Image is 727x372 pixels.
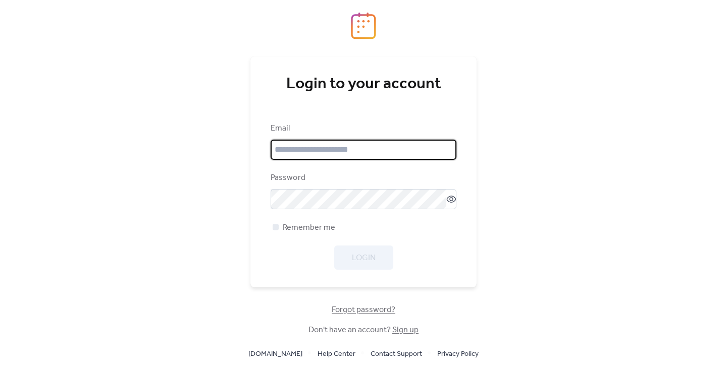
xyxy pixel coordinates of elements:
[248,347,302,360] a: [DOMAIN_NAME]
[371,347,422,360] a: Contact Support
[248,348,302,360] span: [DOMAIN_NAME]
[437,347,479,360] a: Privacy Policy
[332,307,395,313] a: Forgot password?
[271,122,454,135] div: Email
[351,12,376,39] img: logo
[371,348,422,360] span: Contact Support
[318,348,355,360] span: Help Center
[392,322,419,338] a: Sign up
[271,172,454,184] div: Password
[318,347,355,360] a: Help Center
[271,74,456,94] div: Login to your account
[332,304,395,316] span: Forgot password?
[437,348,479,360] span: Privacy Policy
[308,324,419,336] span: Don't have an account?
[283,222,335,234] span: Remember me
